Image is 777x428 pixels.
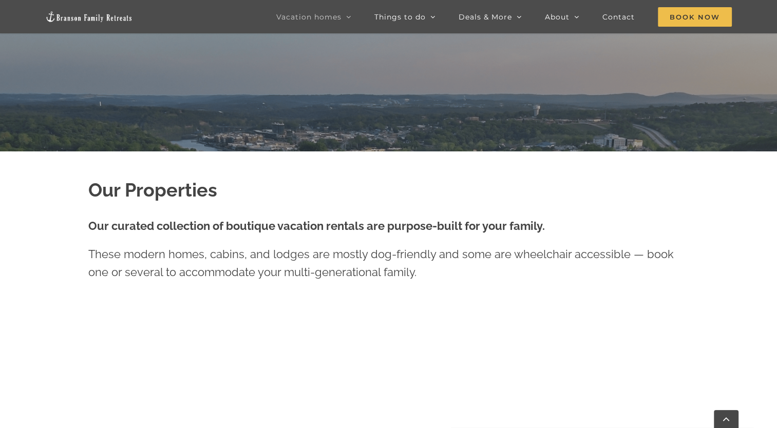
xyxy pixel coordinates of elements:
[88,179,217,201] strong: Our Properties
[276,13,342,21] span: Vacation homes
[374,13,426,21] span: Things to do
[88,219,545,232] strong: Our curated collection of boutique vacation rentals are purpose-built for your family.
[545,13,570,21] span: About
[658,7,732,27] span: Book Now
[602,13,635,21] span: Contact
[88,245,689,281] p: These modern homes, cabins, and lodges are mostly dog-friendly and some are wheelchair accessible...
[45,11,132,23] img: Branson Family Retreats Logo
[459,13,512,21] span: Deals & More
